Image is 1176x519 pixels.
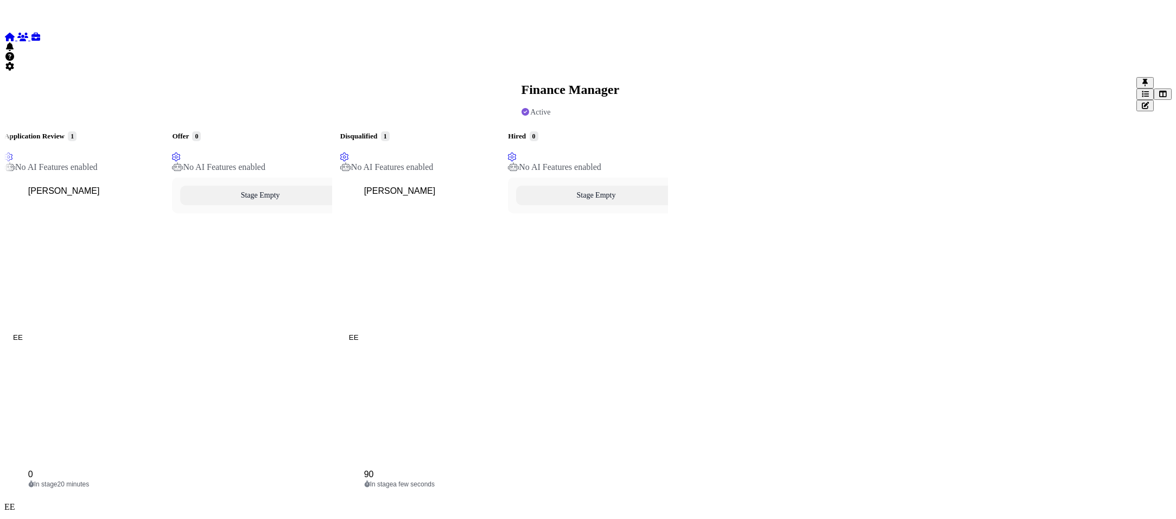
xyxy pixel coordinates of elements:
h5: Disqualified [340,132,434,141]
span: EE [13,333,23,341]
span: [PERSON_NAME] [28,186,100,195]
span: EE [349,333,359,341]
span: 1 [68,131,77,141]
img: Megan Score [28,196,300,467]
span: 0 [530,131,538,141]
span: No AI Features enabled [340,162,434,172]
span: 0 [28,460,300,479]
span: [PERSON_NAME] [364,186,436,195]
img: Megan Score [364,196,635,467]
span: 90 [364,460,635,479]
h5: Hired [508,132,601,141]
div: Active [522,108,551,117]
div: In stage a few seconds [364,480,492,488]
span: EE [4,502,15,511]
h5: Offer [172,132,265,141]
span: 0 [192,131,201,141]
button: EE [PERSON_NAME] Megan Score 0 In stage20 minutes [4,178,164,497]
h2: Finance Manager [522,83,620,97]
h5: Application Review [4,132,98,141]
span: Stage Empty [241,191,280,200]
span: Stage Empty [577,191,616,200]
span: 1 [381,131,390,141]
button: EE [PERSON_NAME] Megan Score 90 In stagea few seconds [340,178,500,497]
span: No AI Features enabled [4,162,98,172]
span: No AI Features enabled [172,162,265,172]
div: In stage 20 minutes [28,480,156,488]
span: No AI Features enabled [508,162,601,172]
